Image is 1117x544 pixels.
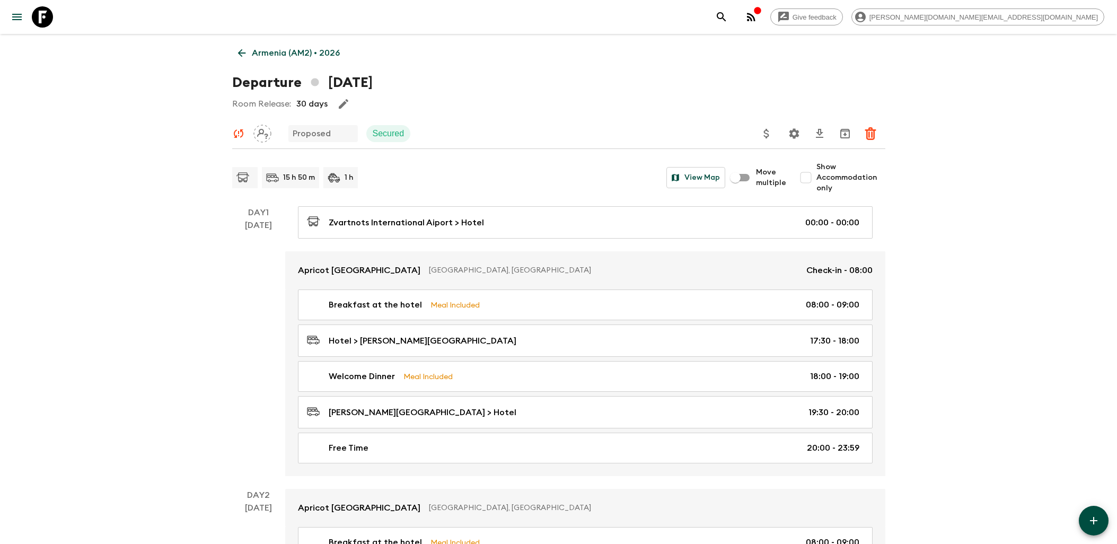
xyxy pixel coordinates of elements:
p: Hotel > [PERSON_NAME][GEOGRAPHIC_DATA] [329,335,516,347]
p: [PERSON_NAME][GEOGRAPHIC_DATA] > Hotel [329,406,516,419]
p: 30 days [296,98,328,110]
span: [PERSON_NAME][DOMAIN_NAME][EMAIL_ADDRESS][DOMAIN_NAME] [864,13,1104,21]
p: Armenia (AM2) • 2026 [252,47,340,59]
p: Zvartnots International Aiport > Hotel [329,216,484,229]
a: Zvartnots International Aiport > Hotel00:00 - 00:00 [298,206,873,239]
div: [PERSON_NAME][DOMAIN_NAME][EMAIL_ADDRESS][DOMAIN_NAME] [851,8,1104,25]
p: Breakfast at the hotel [329,299,422,311]
a: Hotel > [PERSON_NAME][GEOGRAPHIC_DATA]17:30 - 18:00 [298,324,873,357]
button: Delete [860,123,881,144]
p: [GEOGRAPHIC_DATA], [GEOGRAPHIC_DATA] [429,265,798,276]
a: Apricot [GEOGRAPHIC_DATA][GEOGRAPHIC_DATA], [GEOGRAPHIC_DATA]Check-in - 08:00 [285,251,885,289]
a: Breakfast at the hotelMeal Included08:00 - 09:00 [298,289,873,320]
button: Update Price, Early Bird Discount and Costs [756,123,777,144]
div: [DATE] [245,219,272,476]
p: 17:30 - 18:00 [810,335,859,347]
a: Armenia (AM2) • 2026 [232,42,346,64]
p: Welcome Dinner [329,370,395,383]
p: 1 h [345,172,354,183]
p: 19:30 - 20:00 [808,406,859,419]
p: 20:00 - 23:59 [807,442,859,454]
a: Apricot [GEOGRAPHIC_DATA][GEOGRAPHIC_DATA], [GEOGRAPHIC_DATA] [285,489,885,527]
p: 08:00 - 09:00 [806,299,859,311]
p: Free Time [329,442,368,454]
p: 00:00 - 00:00 [805,216,859,229]
p: [GEOGRAPHIC_DATA], [GEOGRAPHIC_DATA] [429,503,864,513]
span: Show Accommodation only [816,162,885,194]
p: Room Release: [232,98,291,110]
p: 18:00 - 19:00 [810,370,859,383]
p: Apricot [GEOGRAPHIC_DATA] [298,264,420,277]
a: Free Time20:00 - 23:59 [298,433,873,463]
p: Check-in - 08:00 [806,264,873,277]
p: Apricot [GEOGRAPHIC_DATA] [298,502,420,514]
a: Welcome DinnerMeal Included18:00 - 19:00 [298,361,873,392]
p: Day 1 [232,206,285,219]
p: 15 h 50 m [283,172,315,183]
span: Move multiple [756,167,787,188]
button: View Map [666,167,725,188]
p: Proposed [293,127,331,140]
a: Give feedback [770,8,843,25]
button: Download CSV [809,123,830,144]
button: menu [6,6,28,28]
button: search adventures [711,6,732,28]
p: Day 2 [232,489,285,502]
button: Archive (Completed, Cancelled or Unsynced Departures only) [834,123,856,144]
div: Secured [366,125,411,142]
button: Settings [784,123,805,144]
p: Meal Included [430,299,480,311]
svg: Unable to sync - Check prices and secured [232,127,245,140]
span: Assign pack leader [253,128,271,136]
h1: Departure [DATE] [232,72,373,93]
p: Secured [373,127,404,140]
a: [PERSON_NAME][GEOGRAPHIC_DATA] > Hotel19:30 - 20:00 [298,396,873,428]
span: Give feedback [787,13,842,21]
p: Meal Included [403,371,453,382]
